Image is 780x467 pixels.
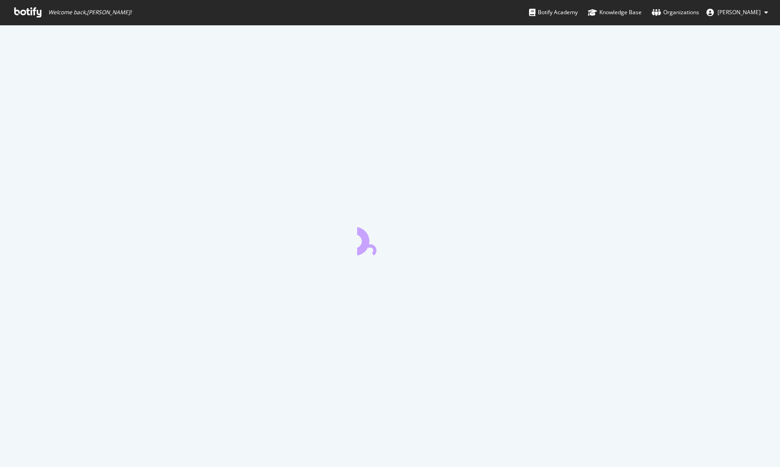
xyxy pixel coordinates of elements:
span: Welcome back, [PERSON_NAME] ! [48,9,131,16]
button: [PERSON_NAME] [699,5,775,20]
div: Organizations [652,8,699,17]
span: Chris Maycock [717,8,761,16]
div: Botify Academy [529,8,578,17]
div: animation [357,222,423,255]
div: Knowledge Base [588,8,642,17]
